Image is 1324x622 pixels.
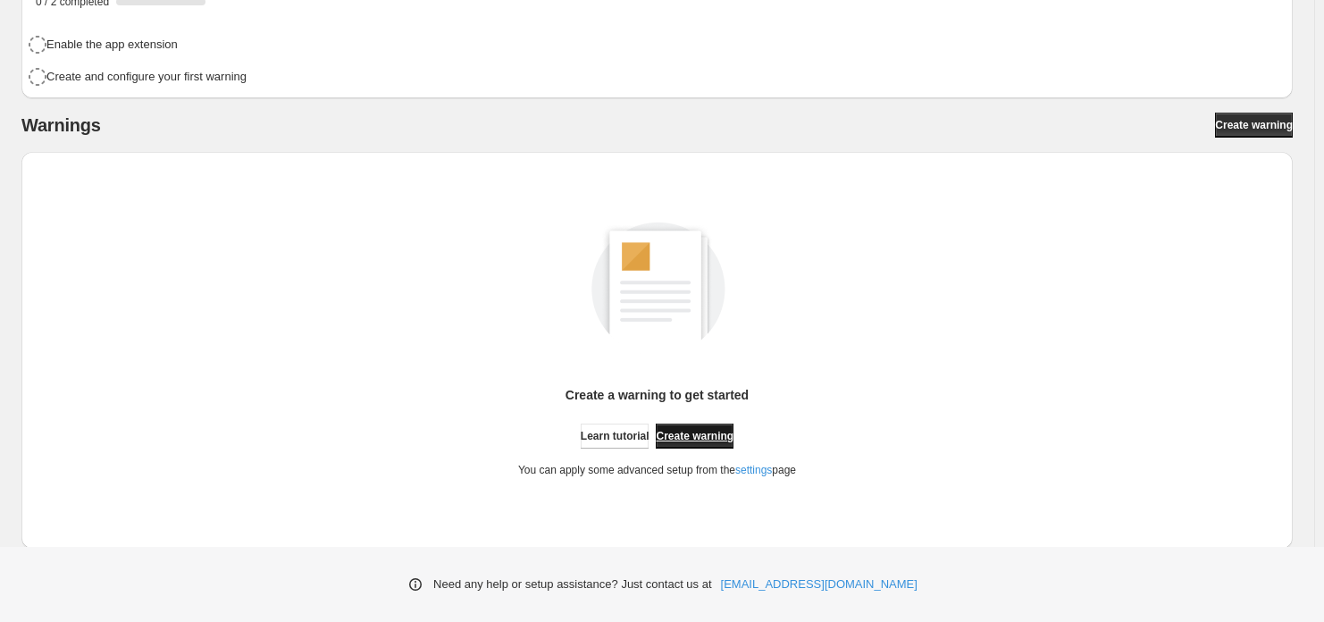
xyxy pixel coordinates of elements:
[518,463,796,477] p: You can apply some advanced setup from the page
[21,114,101,136] h2: Warnings
[735,464,772,476] a: settings
[656,429,733,443] span: Create warning
[656,424,733,449] a: Create warning
[1215,118,1293,132] span: Create warning
[581,429,649,443] span: Learn tutorial
[721,576,918,593] a: [EMAIL_ADDRESS][DOMAIN_NAME]
[566,386,749,404] p: Create a warning to get started
[581,424,649,449] a: Learn tutorial
[1215,113,1293,138] a: Create warning
[46,36,178,54] h4: Enable the app extension
[46,68,247,86] h4: Create and configure your first warning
